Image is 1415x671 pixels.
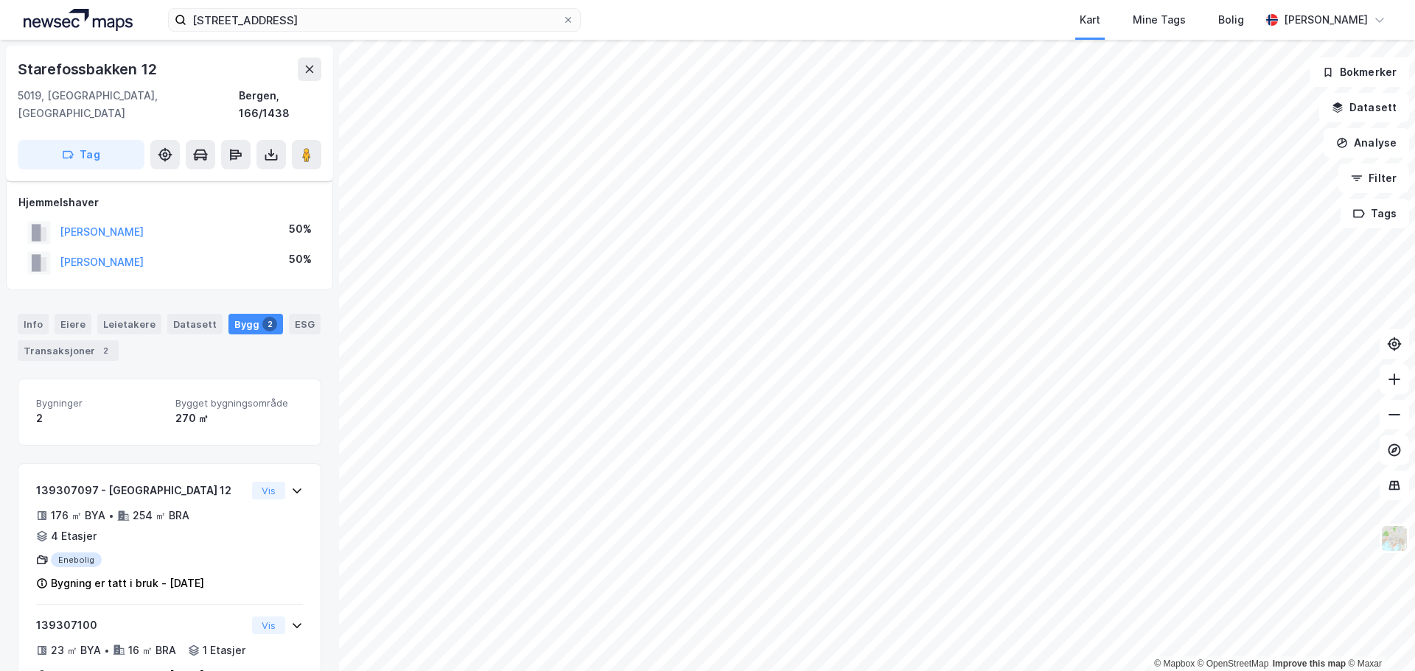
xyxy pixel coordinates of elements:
[18,87,239,122] div: 5019, [GEOGRAPHIC_DATA], [GEOGRAPHIC_DATA]
[186,9,562,31] input: Søk på adresse, matrikkel, gårdeiere, leietakere eller personer
[55,314,91,334] div: Eiere
[51,575,204,592] div: Bygning er tatt i bruk - [DATE]
[1324,128,1409,158] button: Analyse
[36,397,164,410] span: Bygninger
[289,314,321,334] div: ESG
[167,314,223,334] div: Datasett
[1218,11,1244,29] div: Bolig
[1154,658,1195,669] a: Mapbox
[262,317,277,331] div: 2
[36,616,246,634] div: 139307100
[18,57,159,81] div: Starefossbakken 12
[1380,524,1408,552] img: Z
[1080,11,1100,29] div: Kart
[175,410,303,427] div: 270 ㎡
[252,482,285,499] button: Vis
[1133,11,1186,29] div: Mine Tags
[239,87,321,122] div: Bergen, 166/1438
[18,314,49,334] div: Info
[203,642,245,659] div: 1 Etasjer
[51,507,105,524] div: 176 ㎡ BYA
[1341,600,1415,671] iframe: Chat Widget
[36,410,164,427] div: 2
[1273,658,1346,669] a: Improve this map
[133,507,189,524] div: 254 ㎡ BRA
[1338,164,1409,193] button: Filter
[18,140,144,169] button: Tag
[289,220,312,238] div: 50%
[1284,11,1368,29] div: [PERSON_NAME]
[108,510,114,521] div: •
[51,642,101,659] div: 23 ㎡ BYA
[18,194,321,211] div: Hjemmelshaver
[289,250,312,268] div: 50%
[98,343,113,358] div: 2
[36,482,246,499] div: 139307097 - [GEOGRAPHIC_DATA] 12
[228,314,283,334] div: Bygg
[1198,658,1269,669] a: OpenStreetMap
[24,9,133,31] img: logo.a4113a55bc3d86da70a041830d287a7e.svg
[1341,199,1409,228] button: Tags
[97,314,161,334] div: Leietakere
[1319,93,1409,122] button: Datasett
[1341,600,1415,671] div: Kontrollprogram for chat
[1310,57,1409,87] button: Bokmerker
[51,527,97,545] div: 4 Etasjer
[104,644,110,656] div: •
[18,340,119,361] div: Transaksjoner
[175,397,303,410] span: Bygget bygningsområde
[252,616,285,634] button: Vis
[128,642,176,659] div: 16 ㎡ BRA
